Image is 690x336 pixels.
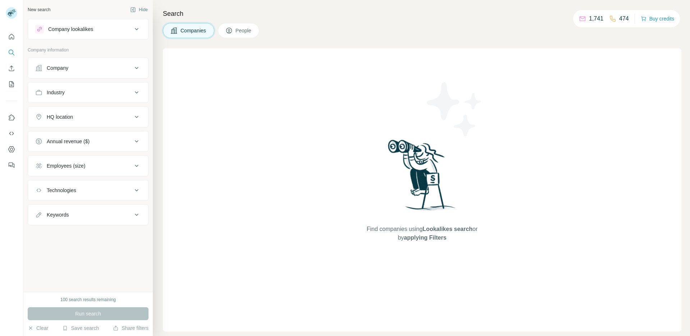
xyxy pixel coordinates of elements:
[6,143,17,156] button: Dashboard
[181,27,207,34] span: Companies
[47,113,73,121] div: HQ location
[422,226,472,232] span: Lookalikes search
[163,9,681,19] h4: Search
[47,211,69,218] div: Keywords
[404,235,446,241] span: applying Filters
[28,206,148,223] button: Keywords
[47,138,90,145] div: Annual revenue ($)
[422,77,487,142] img: Surfe Illustration - Stars
[47,64,68,72] div: Company
[6,127,17,140] button: Use Surfe API
[47,187,76,194] div: Technologies
[28,84,148,101] button: Industry
[365,225,480,242] span: Find companies using or by
[48,26,93,33] div: Company lookalikes
[28,21,148,38] button: Company lookalikes
[641,14,674,24] button: Buy credits
[6,62,17,75] button: Enrich CSV
[47,162,85,169] div: Employees (size)
[28,182,148,199] button: Technologies
[113,324,148,332] button: Share filters
[60,296,116,303] div: 100 search results remaining
[28,47,148,53] p: Company information
[619,14,629,23] p: 474
[28,6,50,13] div: New search
[28,157,148,174] button: Employees (size)
[125,4,153,15] button: Hide
[6,30,17,43] button: Quick start
[385,138,460,218] img: Surfe Illustration - Woman searching with binoculars
[28,133,148,150] button: Annual revenue ($)
[62,324,99,332] button: Save search
[6,78,17,91] button: My lists
[28,59,148,77] button: Company
[589,14,603,23] p: 1,741
[6,111,17,124] button: Use Surfe on LinkedIn
[6,159,17,172] button: Feedback
[28,108,148,126] button: HQ location
[236,27,252,34] span: People
[28,324,48,332] button: Clear
[6,46,17,59] button: Search
[47,89,65,96] div: Industry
